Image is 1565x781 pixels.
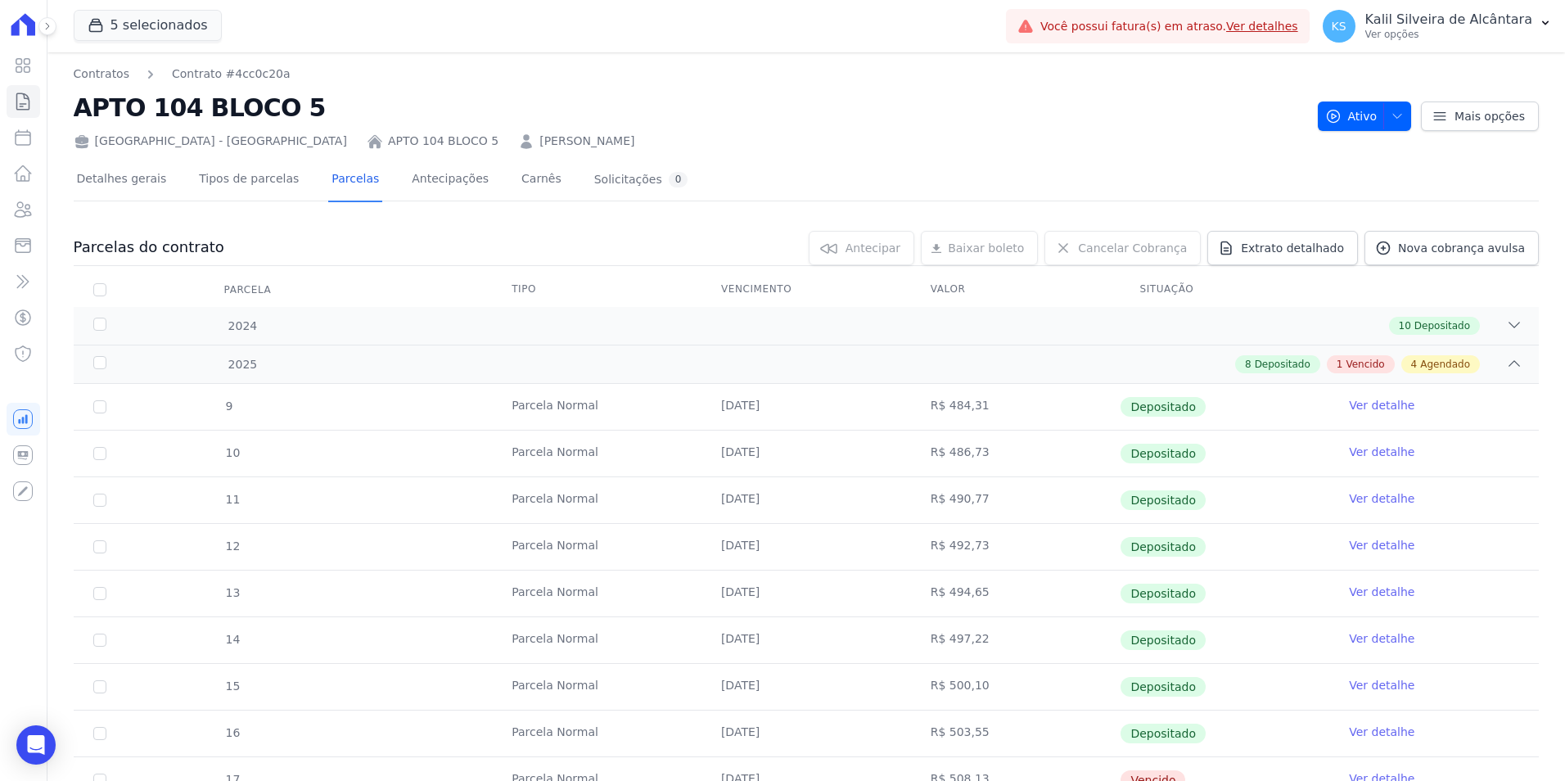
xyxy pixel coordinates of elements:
a: Ver detalhe [1349,584,1414,600]
div: Solicitações [594,172,688,187]
span: Você possui fatura(s) em atraso. [1040,18,1298,35]
input: Só é possível selecionar pagamentos em aberto [93,494,106,507]
td: [DATE] [701,431,911,476]
td: Parcela Normal [492,384,701,430]
input: Só é possível selecionar pagamentos em aberto [93,447,106,460]
span: Nova cobrança avulsa [1398,240,1525,256]
div: Parcela [205,273,291,306]
a: [PERSON_NAME] [539,133,634,150]
th: Situação [1120,273,1329,307]
a: Ver detalhe [1349,490,1414,507]
span: 13 [224,586,241,599]
nav: Breadcrumb [74,65,1305,83]
a: Contrato #4cc0c20a [172,65,291,83]
input: Só é possível selecionar pagamentos em aberto [93,540,106,553]
span: 10 [224,446,241,459]
button: Ativo [1318,102,1412,131]
td: Parcela Normal [492,524,701,570]
span: Agendado [1420,357,1470,372]
td: [DATE] [701,617,911,663]
td: [DATE] [701,571,911,616]
div: Open Intercom Messenger [16,725,56,765]
span: Vencido [1346,357,1384,372]
input: Só é possível selecionar pagamentos em aberto [93,587,106,600]
span: Depositado [1121,724,1206,743]
td: Parcela Normal [492,664,701,710]
input: Só é possível selecionar pagamentos em aberto [93,727,106,740]
a: Tipos de parcelas [196,159,302,202]
a: Contratos [74,65,129,83]
a: Mais opções [1421,102,1539,131]
span: KS [1332,20,1346,32]
nav: Breadcrumb [74,65,291,83]
h2: APTO 104 BLOCO 5 [74,89,1305,126]
a: Ver detalhe [1349,444,1414,460]
span: 8 [1245,357,1252,372]
span: 9 [224,400,233,413]
span: Ativo [1325,102,1378,131]
span: Depositado [1121,537,1206,557]
button: KS Kalil Silveira de Alcântara Ver opções [1310,3,1565,49]
span: 12 [224,539,241,553]
span: Depositado [1121,584,1206,603]
th: Vencimento [701,273,911,307]
h3: Parcelas do contrato [74,237,224,257]
th: Tipo [492,273,701,307]
span: 15 [224,679,241,693]
span: Depositado [1121,677,1206,697]
a: Extrato detalhado [1207,231,1358,265]
input: Só é possível selecionar pagamentos em aberto [93,400,106,413]
span: Mais opções [1455,108,1525,124]
div: [GEOGRAPHIC_DATA] - [GEOGRAPHIC_DATA] [74,133,347,150]
td: R$ 500,10 [911,664,1121,710]
a: Ver detalhe [1349,677,1414,693]
a: Ver detalhe [1349,537,1414,553]
span: 2024 [228,318,258,335]
a: Ver detalhe [1349,630,1414,647]
td: Parcela Normal [492,477,701,523]
a: Parcelas [328,159,382,202]
td: R$ 490,77 [911,477,1121,523]
a: Nova cobrança avulsa [1364,231,1539,265]
td: [DATE] [701,384,911,430]
td: R$ 497,22 [911,617,1121,663]
td: [DATE] [701,524,911,570]
a: Detalhes gerais [74,159,170,202]
span: 11 [224,493,241,506]
td: Parcela Normal [492,571,701,616]
td: R$ 486,73 [911,431,1121,476]
a: Carnês [518,159,565,202]
th: Valor [911,273,1121,307]
span: Depositado [1121,397,1206,417]
a: Solicitações0 [591,159,692,202]
p: Ver opções [1365,28,1532,41]
a: Antecipações [408,159,492,202]
td: Parcela Normal [492,617,701,663]
span: Depositado [1414,318,1470,333]
span: 2025 [228,356,258,373]
span: 1 [1337,357,1343,372]
p: Kalil Silveira de Alcântara [1365,11,1532,28]
td: R$ 503,55 [911,711,1121,756]
td: Parcela Normal [492,711,701,756]
a: Ver detalhe [1349,397,1414,413]
input: Só é possível selecionar pagamentos em aberto [93,634,106,647]
span: Depositado [1121,444,1206,463]
td: R$ 484,31 [911,384,1121,430]
span: Depositado [1121,490,1206,510]
input: Só é possível selecionar pagamentos em aberto [93,680,106,693]
span: 10 [1399,318,1411,333]
a: Ver detalhes [1226,20,1298,33]
span: 4 [1411,357,1418,372]
td: [DATE] [701,664,911,710]
span: Depositado [1121,630,1206,650]
button: 5 selecionados [74,10,222,41]
div: 0 [669,172,688,187]
td: Parcela Normal [492,431,701,476]
span: Extrato detalhado [1241,240,1344,256]
span: 16 [224,726,241,739]
span: 14 [224,633,241,646]
td: R$ 494,65 [911,571,1121,616]
span: Depositado [1255,357,1310,372]
td: [DATE] [701,477,911,523]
